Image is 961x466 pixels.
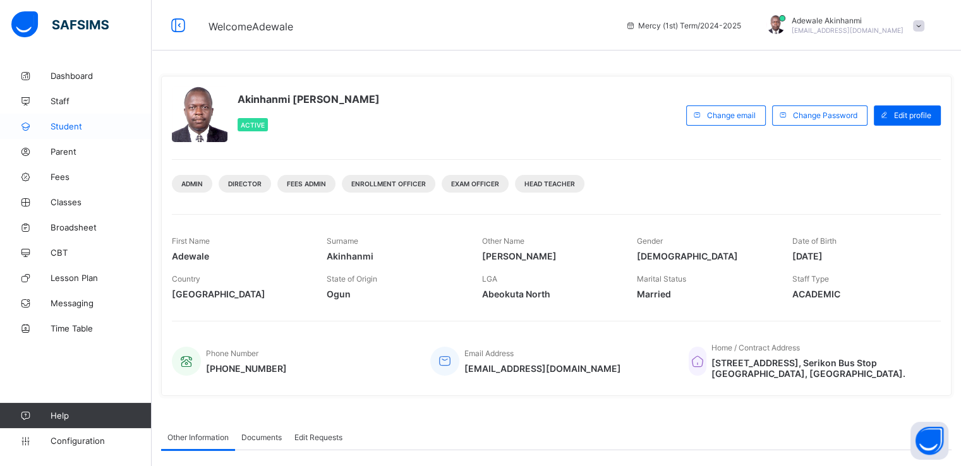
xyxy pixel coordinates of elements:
[524,180,575,188] span: Head Teacher
[637,251,773,261] span: [DEMOGRAPHIC_DATA]
[209,20,293,33] span: Welcome Adewale
[910,422,948,460] button: Open asap
[792,274,829,284] span: Staff Type
[451,180,499,188] span: Exam Officer
[351,180,426,188] span: Enrollment Officer
[327,274,377,284] span: State of Origin
[793,111,857,120] span: Change Password
[51,146,152,157] span: Parent
[754,15,931,36] div: AdewaleAkinhanmi
[792,236,837,246] span: Date of Birth
[327,251,462,261] span: Akinhanmi
[637,289,773,299] span: Married
[11,11,109,38] img: safsims
[51,197,152,207] span: Classes
[51,273,152,283] span: Lesson Plan
[238,93,380,105] span: Akinhanmi [PERSON_NAME]
[167,433,229,442] span: Other Information
[51,172,152,182] span: Fees
[206,363,287,374] span: [PHONE_NUMBER]
[707,111,756,120] span: Change email
[172,236,210,246] span: First Name
[172,274,200,284] span: Country
[482,251,618,261] span: [PERSON_NAME]
[464,349,514,358] span: Email Address
[228,180,262,188] span: DIRECTOR
[792,289,928,299] span: ACADEMIC
[287,180,326,188] span: Fees Admin
[181,180,203,188] span: Admin
[51,410,151,421] span: Help
[51,323,152,333] span: Time Table
[51,298,152,308] span: Messaging
[626,21,741,30] span: session/term information
[241,121,265,129] span: Active
[482,289,618,299] span: Abeokuta North
[482,274,497,284] span: LGA
[792,16,904,25] span: Adewale Akinhanmi
[711,357,928,379] span: [STREET_ADDRESS], Serikon Bus Stop [GEOGRAPHIC_DATA], [GEOGRAPHIC_DATA].
[482,236,524,246] span: Other Name
[206,349,258,358] span: Phone Number
[792,27,904,34] span: [EMAIL_ADDRESS][DOMAIN_NAME]
[51,96,152,106] span: Staff
[464,363,621,374] span: [EMAIL_ADDRESS][DOMAIN_NAME]
[241,433,282,442] span: Documents
[51,71,152,81] span: Dashboard
[294,433,342,442] span: Edit Requests
[327,236,358,246] span: Surname
[711,343,800,352] span: Home / Contract Address
[51,121,152,131] span: Student
[327,289,462,299] span: Ogun
[637,274,686,284] span: Marital Status
[894,111,931,120] span: Edit profile
[637,236,663,246] span: Gender
[51,222,152,232] span: Broadsheet
[51,436,151,446] span: Configuration
[792,251,928,261] span: [DATE]
[172,289,308,299] span: [GEOGRAPHIC_DATA]
[51,248,152,258] span: CBT
[172,251,308,261] span: Adewale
